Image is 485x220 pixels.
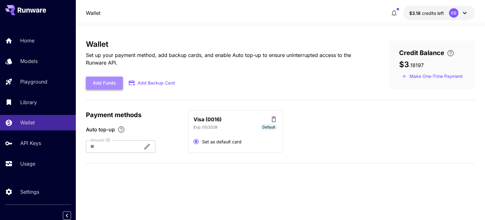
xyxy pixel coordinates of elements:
[86,40,368,49] h3: Wallet
[86,77,123,90] button: Add Funds
[86,9,100,17] a: Wallet
[20,160,35,167] p: Usage
[20,119,35,126] p: Wallet
[20,78,47,85] p: Playground
[409,62,424,68] span: . 18197
[20,98,37,106] p: Library
[403,6,475,20] button: $3.18197KB
[90,137,111,143] label: Amount ($)
[20,139,41,147] p: API Keys
[63,211,71,220] button: Collapse sidebar
[409,10,444,16] div: $3.18197
[409,10,422,16] span: $3.18
[194,116,222,123] p: Visa (0016)
[399,60,409,69] span: $3
[86,110,181,120] p: Payment methods
[20,37,34,44] p: Home
[86,9,100,17] nav: breadcrumb
[20,57,38,65] p: Models
[449,8,458,18] div: KB
[115,126,128,133] button: Enable Auto top-up to ensure uninterrupted service. We'll automatically bill the chosen amount wh...
[444,49,457,57] button: Enter your card details and choose an Auto top-up amount to avoid service interruptions. We'll au...
[86,51,368,66] p: Set up your payment method, add backup cards, and enable Auto top-up to ensure uninterrupted acce...
[194,124,217,130] p: Exp: 05/2028
[422,10,444,16] span: credits left
[123,77,182,89] button: Add Backup Card
[20,188,39,196] p: Settings
[260,124,278,130] span: Default
[202,138,242,145] span: Set as default card
[399,72,465,81] button: Make a one-time, non-recurring payment
[86,126,115,133] span: Auto top-up
[399,48,444,58] span: Credit Balance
